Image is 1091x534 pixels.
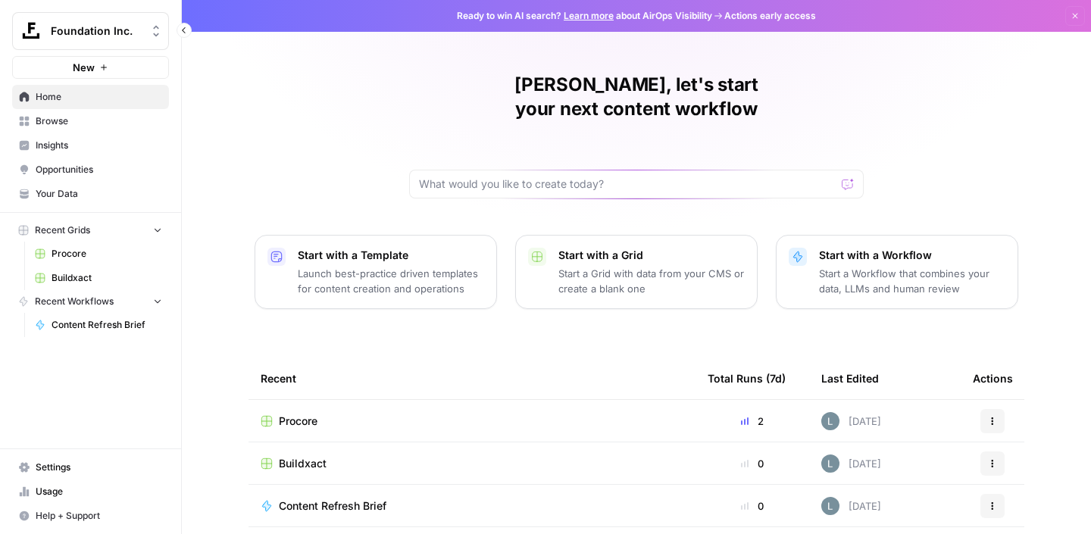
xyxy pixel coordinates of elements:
[821,454,881,473] div: [DATE]
[708,498,797,514] div: 0
[12,182,169,206] a: Your Data
[558,266,745,296] p: Start a Grid with data from your CMS or create a blank one
[36,163,162,176] span: Opportunities
[12,109,169,133] a: Browse
[821,358,879,399] div: Last Edited
[409,73,864,121] h1: [PERSON_NAME], let's start your next content workflow
[819,266,1005,296] p: Start a Workflow that combines your data, LLMs and human review
[708,414,797,429] div: 2
[298,266,484,296] p: Launch best-practice driven templates for content creation and operations
[708,456,797,471] div: 0
[12,504,169,528] button: Help + Support
[28,242,169,266] a: Procore
[36,485,162,498] span: Usage
[51,23,142,39] span: Foundation Inc.
[821,454,839,473] img: 8iclr0koeej5t27gwiocqqt2wzy0
[821,497,881,515] div: [DATE]
[279,498,386,514] span: Content Refresh Brief
[12,12,169,50] button: Workspace: Foundation Inc.
[36,139,162,152] span: Insights
[35,295,114,308] span: Recent Workflows
[52,247,162,261] span: Procore
[255,235,497,309] button: Start with a TemplateLaunch best-practice driven templates for content creation and operations
[12,158,169,182] a: Opportunities
[12,455,169,479] a: Settings
[558,248,745,263] p: Start with a Grid
[36,509,162,523] span: Help + Support
[973,358,1013,399] div: Actions
[73,60,95,75] span: New
[52,271,162,285] span: Buildxact
[52,318,162,332] span: Content Refresh Brief
[28,313,169,337] a: Content Refresh Brief
[515,235,758,309] button: Start with a GridStart a Grid with data from your CMS or create a blank one
[12,479,169,504] a: Usage
[17,17,45,45] img: Foundation Inc. Logo
[36,90,162,104] span: Home
[821,497,839,515] img: 8iclr0koeej5t27gwiocqqt2wzy0
[261,498,683,514] a: Content Refresh Brief
[36,187,162,201] span: Your Data
[12,85,169,109] a: Home
[279,414,317,429] span: Procore
[724,9,816,23] span: Actions early access
[261,358,683,399] div: Recent
[821,412,881,430] div: [DATE]
[419,176,836,192] input: What would you like to create today?
[261,456,683,471] a: Buildxact
[12,133,169,158] a: Insights
[12,290,169,313] button: Recent Workflows
[261,414,683,429] a: Procore
[36,461,162,474] span: Settings
[279,456,327,471] span: Buildxact
[776,235,1018,309] button: Start with a WorkflowStart a Workflow that combines your data, LLMs and human review
[821,412,839,430] img: 8iclr0koeej5t27gwiocqqt2wzy0
[12,219,169,242] button: Recent Grids
[35,223,90,237] span: Recent Grids
[36,114,162,128] span: Browse
[12,56,169,79] button: New
[28,266,169,290] a: Buildxact
[819,248,1005,263] p: Start with a Workflow
[564,10,614,21] a: Learn more
[708,358,786,399] div: Total Runs (7d)
[298,248,484,263] p: Start with a Template
[457,9,712,23] span: Ready to win AI search? about AirOps Visibility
